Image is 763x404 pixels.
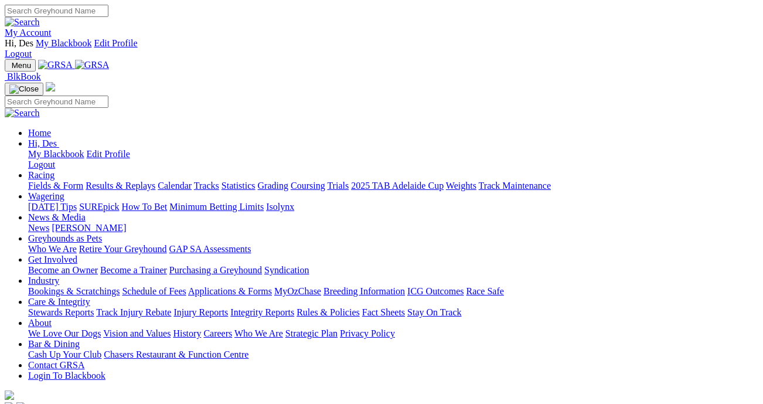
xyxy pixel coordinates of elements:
[169,265,262,275] a: Purchasing a Greyhound
[28,328,101,338] a: We Love Our Dogs
[5,5,108,17] input: Search
[158,181,192,191] a: Calendar
[79,202,119,212] a: SUREpick
[203,328,232,338] a: Careers
[28,339,80,349] a: Bar & Dining
[285,328,338,338] a: Strategic Plan
[264,265,309,275] a: Syndication
[274,286,321,296] a: MyOzChase
[28,138,59,148] a: Hi, Des
[79,244,167,254] a: Retire Your Greyhound
[28,318,52,328] a: About
[169,202,264,212] a: Minimum Betting Limits
[100,265,167,275] a: Become a Trainer
[5,38,33,48] span: Hi, Des
[28,265,98,275] a: Become an Owner
[5,72,41,82] a: BlkBook
[86,181,155,191] a: Results & Replays
[28,286,120,296] a: Bookings & Scratchings
[28,202,77,212] a: [DATE] Tips
[194,181,219,191] a: Tracks
[28,159,55,169] a: Logout
[28,233,102,243] a: Greyhounds as Pets
[28,328,758,339] div: About
[104,349,248,359] a: Chasers Restaurant & Function Centre
[28,223,758,233] div: News & Media
[362,307,405,317] a: Fact Sheets
[5,59,36,72] button: Toggle navigation
[122,202,168,212] a: How To Bet
[28,170,54,180] a: Racing
[5,83,43,96] button: Toggle navigation
[28,349,758,360] div: Bar & Dining
[291,181,325,191] a: Coursing
[28,181,83,191] a: Fields & Form
[28,244,77,254] a: Who We Are
[28,307,758,318] div: Care & Integrity
[9,84,39,94] img: Close
[266,202,294,212] a: Isolynx
[28,244,758,254] div: Greyhounds as Pets
[87,149,130,159] a: Edit Profile
[222,181,256,191] a: Statistics
[297,307,360,317] a: Rules & Policies
[38,60,73,70] img: GRSA
[28,265,758,276] div: Get Involved
[28,276,59,286] a: Industry
[28,202,758,212] div: Wagering
[446,181,476,191] a: Weights
[5,391,14,400] img: logo-grsa-white.png
[28,149,84,159] a: My Blackbook
[169,244,251,254] a: GAP SA Assessments
[258,181,288,191] a: Grading
[5,17,40,28] img: Search
[96,307,171,317] a: Track Injury Rebate
[46,82,55,91] img: logo-grsa-white.png
[173,328,201,338] a: History
[28,371,105,381] a: Login To Blackbook
[7,72,41,82] span: BlkBook
[5,96,108,108] input: Search
[52,223,126,233] a: [PERSON_NAME]
[28,286,758,297] div: Industry
[28,149,758,170] div: Hi, Des
[407,286,464,296] a: ICG Outcomes
[28,254,77,264] a: Get Involved
[5,28,52,38] a: My Account
[28,212,86,222] a: News & Media
[407,307,461,317] a: Stay On Track
[188,286,272,296] a: Applications & Forms
[28,181,758,191] div: Racing
[173,307,228,317] a: Injury Reports
[323,286,405,296] a: Breeding Information
[5,38,758,59] div: My Account
[466,286,503,296] a: Race Safe
[5,49,32,59] a: Logout
[351,181,444,191] a: 2025 TAB Adelaide Cup
[479,181,551,191] a: Track Maintenance
[94,38,137,48] a: Edit Profile
[75,60,110,70] img: GRSA
[28,297,90,307] a: Care & Integrity
[28,349,101,359] a: Cash Up Your Club
[234,328,283,338] a: Who We Are
[327,181,349,191] a: Trials
[28,360,84,370] a: Contact GRSA
[122,286,186,296] a: Schedule of Fees
[28,138,57,148] span: Hi, Des
[5,108,40,118] img: Search
[12,61,31,70] span: Menu
[36,38,92,48] a: My Blackbook
[28,128,51,138] a: Home
[103,328,171,338] a: Vision and Values
[340,328,395,338] a: Privacy Policy
[28,223,49,233] a: News
[28,191,64,201] a: Wagering
[230,307,294,317] a: Integrity Reports
[28,307,94,317] a: Stewards Reports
